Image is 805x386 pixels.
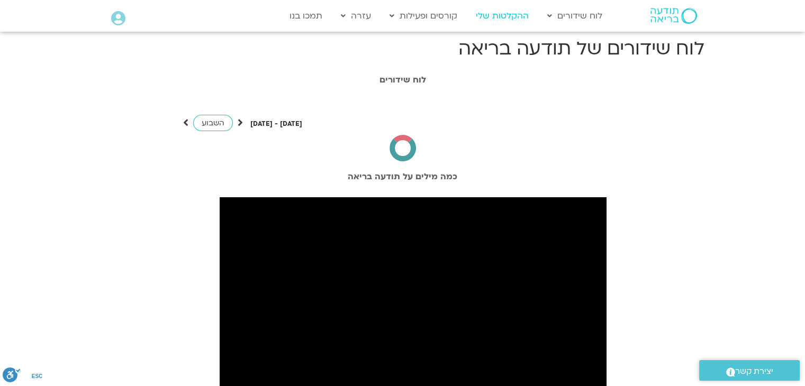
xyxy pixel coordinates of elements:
h1: לוח שידורים [106,75,699,85]
a: עזרה [336,6,376,26]
a: השבוע [193,115,233,131]
a: יצירת קשר [699,360,800,381]
a: תמכו בנו [284,6,328,26]
h1: לוח שידורים של תודעה בריאה [101,36,704,61]
a: לוח שידורים [542,6,608,26]
span: השבוע [202,118,224,128]
img: תודעה בריאה [650,8,697,24]
p: [DATE] - [DATE] [250,118,302,130]
span: יצירת קשר [735,364,773,379]
a: קורסים ופעילות [384,6,463,26]
a: ההקלטות שלי [471,6,534,26]
h2: כמה מילים על תודעה בריאה [106,172,699,181]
